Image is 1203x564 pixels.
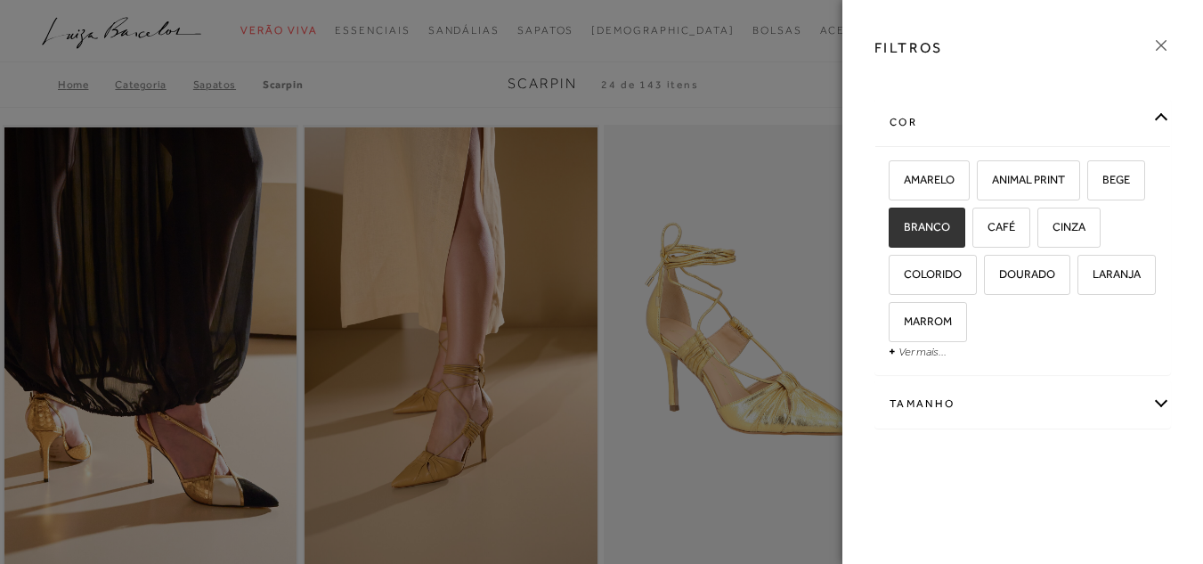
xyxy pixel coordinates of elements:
span: DOURADO [986,267,1055,281]
input: DOURADO [981,268,999,286]
input: AMARELO [886,174,904,192]
span: BEGE [1089,173,1130,186]
span: AMARELO [890,173,955,186]
span: + [889,344,896,358]
a: Ver mais... [898,345,947,358]
span: CINZA [1039,220,1085,233]
input: BEGE [1085,174,1102,192]
input: CAFÉ [970,221,988,239]
span: COLORIDO [890,267,962,281]
span: CAFÉ [974,220,1015,233]
input: BRANCO [886,221,904,239]
span: BRANCO [890,220,950,233]
input: COLORIDO [886,268,904,286]
input: ANIMAL PRINT [974,174,992,192]
input: MARROM [886,315,904,333]
div: cor [875,99,1170,146]
span: LARANJA [1079,267,1141,281]
span: ANIMAL PRINT [979,173,1065,186]
input: LARANJA [1075,268,1093,286]
h3: FILTROS [874,37,943,58]
div: Tamanho [875,380,1170,428]
input: CINZA [1035,221,1053,239]
span: MARROM [890,315,952,328]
